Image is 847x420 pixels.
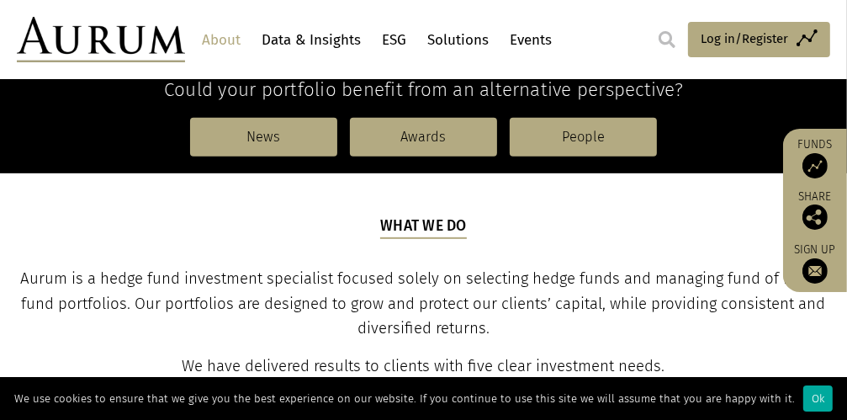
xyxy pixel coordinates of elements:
[510,118,657,157] a: People
[183,357,665,375] span: We have delivered results to clients with five clear investment needs.
[190,118,337,157] a: News
[350,118,497,157] a: Awards
[17,78,830,101] h4: Could your portfolio benefit from an alternative perspective?
[506,24,556,56] a: Events
[257,24,365,56] a: Data & Insights
[198,24,245,56] a: About
[423,24,493,56] a: Solutions
[791,242,839,284] a: Sign up
[791,137,839,178] a: Funds
[380,215,467,239] h5: What we do
[803,385,833,412] div: Ok
[659,31,675,48] img: search.svg
[17,17,185,62] img: Aurum
[791,191,839,230] div: Share
[802,258,828,284] img: Sign up to our newsletter
[21,269,827,338] span: Aurum is a hedge fund investment specialist focused solely on selecting hedge funds and managing ...
[378,24,410,56] a: ESG
[802,205,828,230] img: Share this post
[688,22,830,57] a: Log in/Register
[802,153,828,178] img: Access Funds
[701,29,788,49] span: Log in/Register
